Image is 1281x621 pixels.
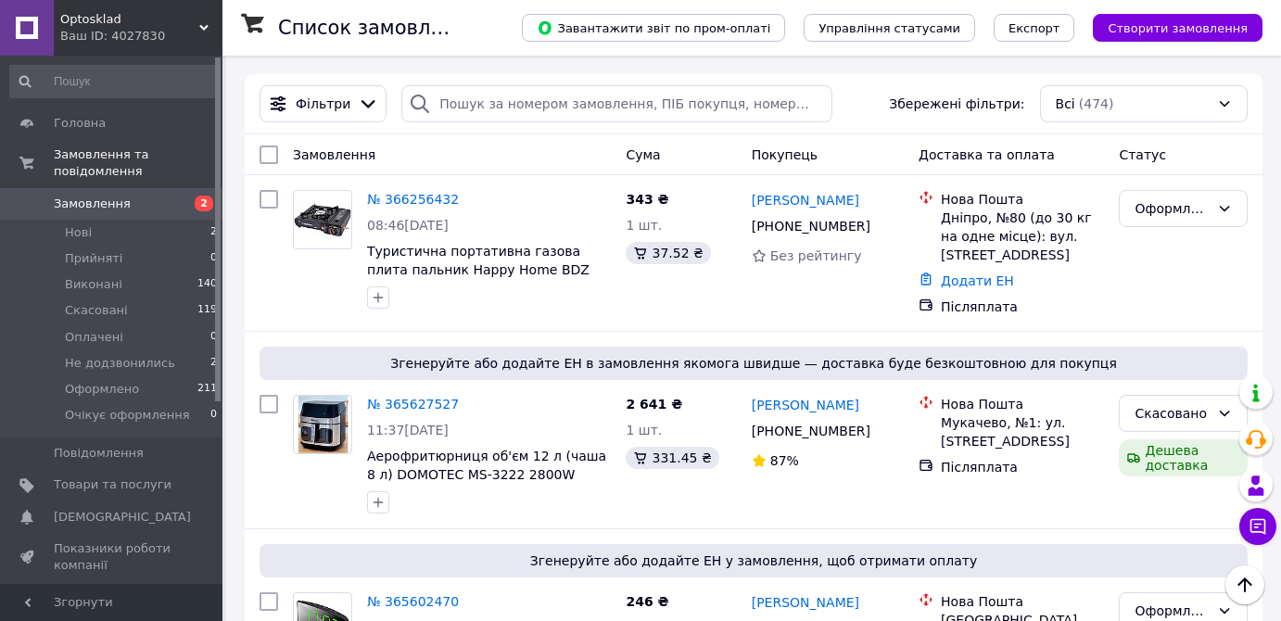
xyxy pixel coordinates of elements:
span: 0 [210,329,217,346]
a: № 365602470 [367,594,459,609]
span: Показники роботи компанії [54,540,171,574]
a: [PERSON_NAME] [752,396,859,414]
span: 2 [210,355,217,372]
span: Завантажити звіт по пром-оплаті [537,19,770,36]
span: Без рейтингу [770,248,862,263]
span: Optosklad [60,11,199,28]
span: 0 [210,407,217,424]
div: 331.45 ₴ [626,447,718,469]
a: Створити замовлення [1074,19,1262,34]
span: 87% [770,453,799,468]
span: Оформлено [65,381,139,398]
button: Експорт [994,14,1075,42]
h1: Список замовлень [278,17,466,39]
div: [PHONE_NUMBER] [748,213,874,239]
span: Всі [1056,95,1075,113]
a: Додати ЕН [941,273,1014,288]
span: Виконані [65,276,122,293]
div: Оформлено [1135,198,1210,219]
span: Експорт [1008,21,1060,35]
span: 0 [210,250,217,267]
span: 343 ₴ [626,192,668,207]
span: 1 шт. [626,423,662,437]
span: Скасовані [65,302,128,319]
span: 11:37[DATE] [367,423,449,437]
input: Пошук за номером замовлення, ПІБ покупця, номером телефону, Email, номером накладної [401,85,832,122]
a: [PERSON_NAME] [752,593,859,612]
div: 37.52 ₴ [626,242,710,264]
span: 246 ₴ [626,594,668,609]
div: Післяплата [941,458,1104,476]
span: Оплачені [65,329,123,346]
div: Післяплата [941,298,1104,316]
span: Створити замовлення [1108,21,1248,35]
span: Фільтри [296,95,350,113]
img: Фото товару [294,196,351,243]
span: 1 шт. [626,218,662,233]
span: Головна [54,115,106,132]
a: Туристична портативна газова плита пальник Happy Home BDZ 155-A [367,244,590,296]
span: Прийняті [65,250,122,267]
span: [DEMOGRAPHIC_DATA] [54,509,191,526]
a: № 366256432 [367,192,459,207]
div: Ваш ID: 4027830 [60,28,222,44]
div: Мукачево, №1: ул. [STREET_ADDRESS] [941,413,1104,450]
span: 119 [197,302,217,319]
span: Замовлення [293,147,375,162]
span: Замовлення та повідомлення [54,146,222,180]
div: Нова Пошта [941,395,1104,413]
span: Збережені фільтри: [889,95,1024,113]
div: Дніпро, №80 (до 30 кг на одне місце): вул. [STREET_ADDRESS] [941,209,1104,264]
span: 2 [210,224,217,241]
span: Замовлення [54,196,131,212]
div: Оформлено [1135,601,1210,621]
span: (474) [1079,96,1114,111]
div: Нова Пошта [941,190,1104,209]
button: Чат з покупцем [1239,508,1276,545]
span: 140 [197,276,217,293]
span: Повідомлення [54,445,144,462]
span: 2 641 ₴ [626,397,682,412]
button: Завантажити звіт по пром-оплаті [522,14,785,42]
img: Фото товару [297,396,349,453]
a: Фото товару [293,395,352,454]
span: Статус [1119,147,1166,162]
div: [PHONE_NUMBER] [748,418,874,444]
div: Нова Пошта [941,592,1104,611]
span: Згенеруйте або додайте ЕН у замовлення, щоб отримати оплату [267,551,1240,570]
span: 211 [197,381,217,398]
a: Фото товару [293,190,352,249]
span: Нові [65,224,92,241]
a: № 365627527 [367,397,459,412]
button: Управління статусами [804,14,975,42]
span: Управління статусами [818,21,960,35]
div: Дешева доставка [1119,439,1248,476]
button: Наверх [1225,565,1264,604]
span: Не додзвонились [65,355,175,372]
div: Скасовано [1135,403,1210,424]
a: Аерофритюрниця об'єм 12 л (чаша 8 л) DOMOTEC MS-3222 2800W [367,449,606,482]
span: 08:46[DATE] [367,218,449,233]
input: Пошук [9,65,219,98]
span: Доставка та оплата [919,147,1055,162]
span: Товари та послуги [54,476,171,493]
span: Згенеруйте або додайте ЕН в замовлення якомога швидше — доставка буде безкоштовною для покупця [267,354,1240,373]
button: Створити замовлення [1093,14,1262,42]
span: Покупець [752,147,818,162]
span: Очікує оформлення [65,407,190,424]
span: Cума [626,147,660,162]
span: 2 [195,196,213,211]
a: [PERSON_NAME] [752,191,859,209]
